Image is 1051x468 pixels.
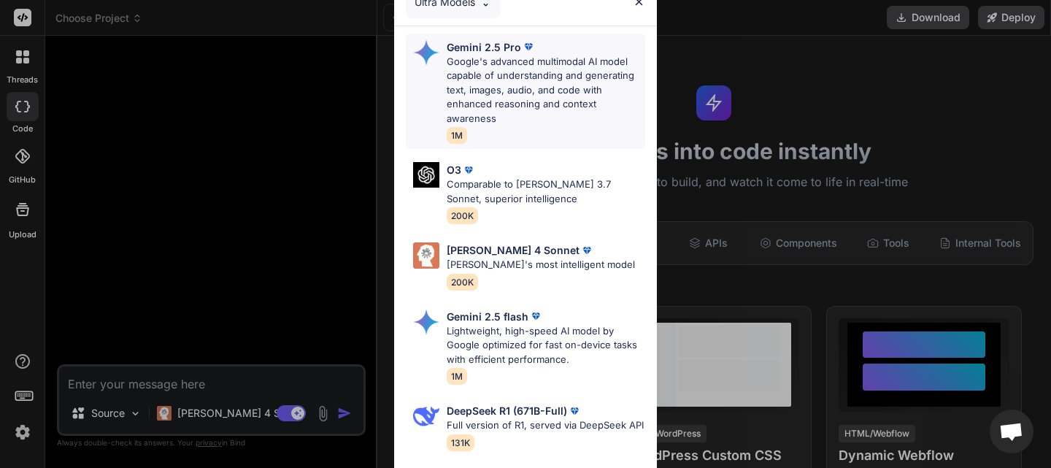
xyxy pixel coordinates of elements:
p: [PERSON_NAME]'s most intelligent model [447,258,635,272]
p: [PERSON_NAME] 4 Sonnet [447,242,580,258]
p: Gemini 2.5 Pro [447,39,521,55]
img: Pick Models [413,309,439,335]
img: premium [580,243,594,258]
p: Full version of R1, served via DeepSeek API [447,418,644,433]
p: Comparable to [PERSON_NAME] 3.7 Sonnet, superior intelligence [447,177,645,206]
img: premium [528,309,543,323]
span: 131K [447,434,474,451]
p: Google's advanced multimodal AI model capable of understanding and generating text, images, audio... [447,55,645,126]
span: 1M [447,127,467,144]
img: Pick Models [413,403,439,429]
p: O3 [447,162,461,177]
img: premium [461,163,476,177]
img: Pick Models [413,162,439,188]
span: 200K [447,207,478,224]
img: Pick Models [413,242,439,269]
img: premium [521,39,536,54]
p: Lightweight, high-speed AI model by Google optimized for fast on-device tasks with efficient perf... [447,324,645,367]
p: Gemini 2.5 flash [447,309,528,324]
a: Chat abierto [990,410,1033,453]
span: 1M [447,368,467,385]
span: 200K [447,274,478,291]
p: DeepSeek R1 (671B-Full) [447,403,567,418]
img: Pick Models [413,39,439,66]
img: premium [567,404,582,418]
